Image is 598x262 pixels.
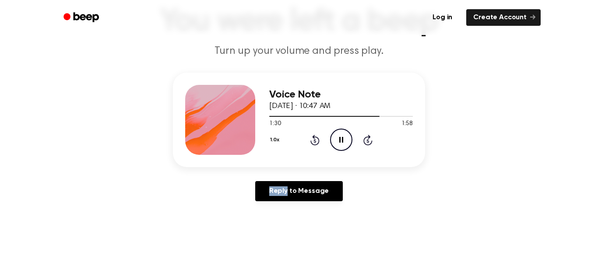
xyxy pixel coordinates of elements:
button: 1.0x [269,133,282,147]
span: 1:58 [401,119,413,129]
p: Turn up your volume and press play. [131,44,467,59]
a: Log in [424,7,461,28]
a: Create Account [466,9,541,26]
span: 1:30 [269,119,281,129]
a: Reply to Message [255,181,343,201]
a: Beep [57,9,107,26]
h3: Voice Note [269,89,413,101]
span: [DATE] · 10:47 AM [269,102,331,110]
